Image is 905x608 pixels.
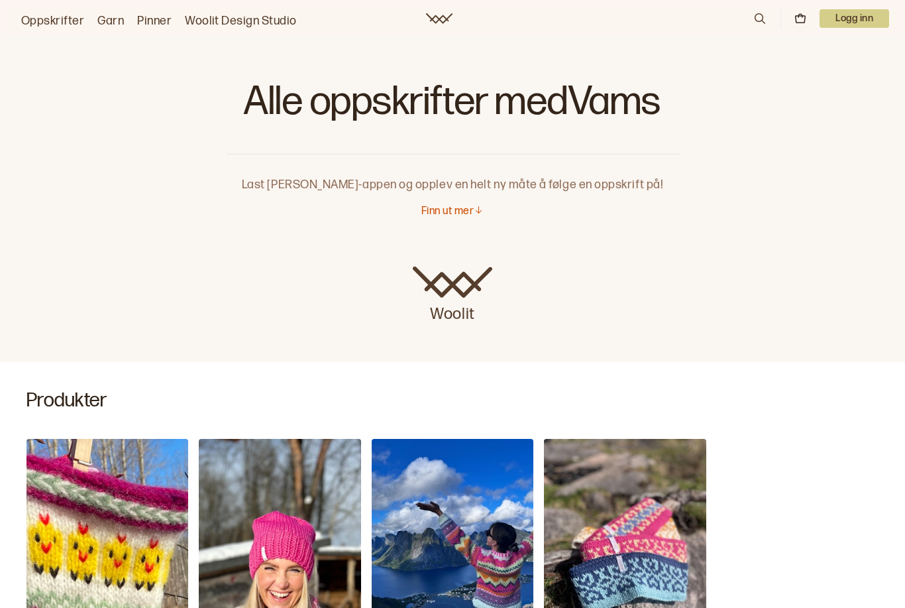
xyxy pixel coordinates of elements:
[227,80,679,133] h1: Alle oppskrifter med Vams
[426,13,452,24] a: Woolit
[413,298,492,325] p: Woolit
[820,9,889,28] button: User dropdown
[97,12,124,30] a: Garn
[421,205,484,219] button: Finn ut mer
[137,12,172,30] a: Pinner
[21,12,84,30] a: Oppskrifter
[413,267,492,325] a: Woolit
[185,12,297,30] a: Woolit Design Studio
[227,154,679,194] p: Last [PERSON_NAME]-appen og opplev en helt ny måte å følge en oppskrift på!
[421,205,474,219] p: Finn ut mer
[413,267,492,298] img: Woolit
[820,9,889,28] p: Logg inn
